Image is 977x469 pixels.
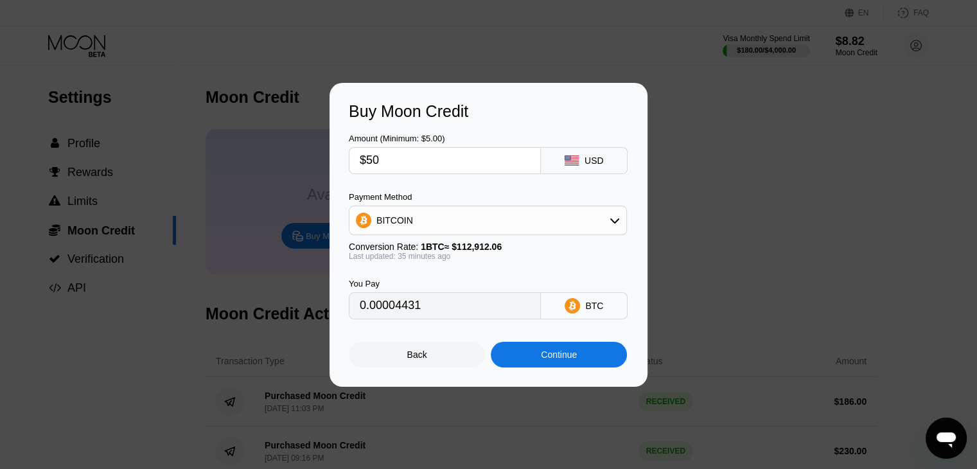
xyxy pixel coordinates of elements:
[349,342,485,367] div: Back
[585,155,604,166] div: USD
[491,342,627,367] div: Continue
[349,192,627,202] div: Payment Method
[349,102,628,121] div: Buy Moon Credit
[349,279,541,288] div: You Pay
[349,242,627,252] div: Conversion Rate:
[349,134,541,143] div: Amount (Minimum: $5.00)
[421,242,502,252] span: 1 BTC ≈ $112,912.06
[349,208,626,233] div: BITCOIN
[926,418,967,459] iframe: Button to launch messaging window, conversation in progress
[541,350,577,360] div: Continue
[585,301,603,311] div: BTC
[376,215,413,226] div: BITCOIN
[407,350,427,360] div: Back
[349,252,627,261] div: Last updated: 35 minutes ago
[360,148,530,173] input: $0.00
